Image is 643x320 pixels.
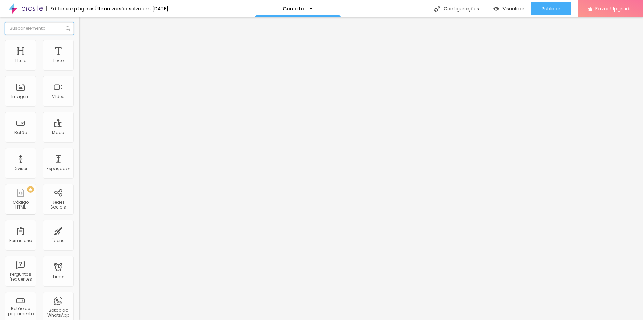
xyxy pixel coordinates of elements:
img: view-1.svg [493,6,499,12]
div: Botão do WhatsApp [45,308,72,318]
iframe: Editor [79,17,643,320]
div: Texto [53,58,64,63]
div: Formulário [9,238,32,243]
div: Timer [52,274,64,279]
div: Título [15,58,26,63]
div: Editor de páginas [46,6,95,11]
div: Botão de pagamento [7,306,34,316]
div: Ícone [52,238,64,243]
p: Contato [283,6,304,11]
div: Imagem [11,94,30,99]
div: Última versão salva em [DATE] [95,6,168,11]
input: Buscar elemento [5,22,74,35]
div: Perguntas frequentes [7,272,34,282]
button: Visualizar [486,2,531,15]
div: Redes Sociais [45,200,72,210]
div: Botão [14,130,27,135]
button: Publicar [531,2,571,15]
img: Icone [434,6,440,12]
div: Mapa [52,130,64,135]
span: Fazer Upgrade [595,5,633,11]
div: Divisor [14,166,27,171]
span: Visualizar [502,6,524,11]
div: Código HTML [7,200,34,210]
img: Icone [66,26,70,31]
div: Vídeo [52,94,64,99]
div: Espaçador [47,166,70,171]
span: Publicar [542,6,560,11]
